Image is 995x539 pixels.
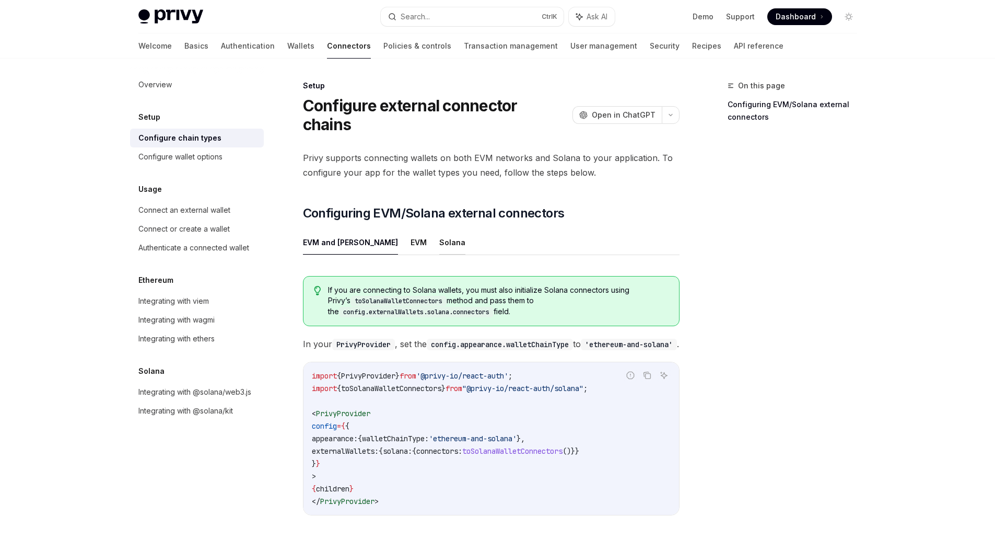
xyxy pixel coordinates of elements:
a: Connectors [327,33,371,59]
a: Configuring EVM/Solana external connectors [728,96,865,125]
span: PrivyProvider [316,409,370,418]
span: < [312,409,316,418]
span: { [358,434,362,443]
span: { [312,484,316,494]
span: from [400,371,416,381]
div: Integrating with @solana/kit [138,405,233,417]
span: 'ethereum-and-solana' [429,434,517,443]
a: Authenticate a connected wallet [130,238,264,257]
button: EVM and [PERSON_NAME] [303,230,398,255]
span: walletChainType: [362,434,429,443]
span: { [341,421,345,431]
a: Recipes [692,33,721,59]
span: Privy supports connecting wallets on both EVM networks and Solana to your application. To configu... [303,151,680,180]
span: Configuring EVM/Solana external connectors [303,205,565,222]
span: children [316,484,349,494]
h5: Usage [138,183,162,196]
a: Integrating with viem [130,292,264,311]
span: On this page [738,79,785,92]
div: Connect an external wallet [138,204,230,216]
button: Solana [439,230,465,255]
span: } [312,459,316,468]
code: 'ethereum-and-solana' [581,339,677,350]
span: } [395,371,400,381]
a: User management [570,33,637,59]
a: Integrating with ethers [130,329,264,348]
span: { [379,446,383,456]
a: Integrating with @solana/web3.js [130,383,264,402]
span: { [345,421,349,431]
a: Configure wallet options [130,147,264,166]
a: Welcome [138,33,172,59]
button: Open in ChatGPT [572,106,662,124]
div: Search... [401,10,430,23]
a: Overview [130,75,264,94]
code: config.appearance.walletChainType [427,339,573,350]
span: '@privy-io/react-auth' [416,371,508,381]
span: </ [312,497,320,506]
span: ; [583,384,588,393]
div: Configure chain types [138,132,221,144]
span: = [337,421,341,431]
h5: Setup [138,111,160,123]
span: externalWallets: [312,446,379,456]
span: In your , set the to . [303,337,680,351]
span: { [337,371,341,381]
code: config.externalWallets.solana.connectors [339,307,494,317]
span: from [446,384,462,393]
span: { [337,384,341,393]
div: Connect or create a wallet [138,223,230,235]
span: Open in ChatGPT [592,110,655,120]
div: Overview [138,78,172,91]
span: } [316,459,320,468]
span: ; [508,371,512,381]
a: Connect an external wallet [130,201,264,220]
span: PrivyProvider [341,371,395,381]
span: toSolanaWalletConnectors [341,384,441,393]
span: If you are connecting to Solana wallets, you must also initialize Solana connectors using Privy’s... [328,285,668,317]
a: Integrating with @solana/kit [130,402,264,420]
div: Integrating with ethers [138,332,215,345]
button: Report incorrect code [624,369,637,382]
span: > [374,497,379,506]
span: Ctrl K [542,13,557,21]
span: Dashboard [776,12,816,22]
a: Transaction management [464,33,558,59]
span: import [312,384,337,393]
div: Integrating with wagmi [138,314,215,326]
a: Dashboard [767,8,832,25]
span: > [312,472,316,481]
span: config [312,421,337,431]
h1: Configure external connector chains [303,96,568,134]
span: appearance: [312,434,358,443]
div: Setup [303,81,680,91]
span: solana: [383,446,412,456]
code: PrivyProvider [332,339,395,350]
svg: Tip [314,286,321,295]
a: Wallets [287,33,314,59]
a: Security [650,33,680,59]
button: Search...CtrlK [381,7,564,26]
a: Integrating with wagmi [130,311,264,329]
div: Authenticate a connected wallet [138,242,249,254]
span: import [312,371,337,381]
div: Configure wallet options [138,151,223,163]
a: Demo [693,12,713,22]
button: Ask AI [657,369,671,382]
span: Ask AI [587,12,607,22]
span: PrivyProvider [320,497,374,506]
h5: Ethereum [138,274,173,286]
div: Integrating with @solana/web3.js [138,386,251,398]
a: Support [726,12,755,22]
span: ()}} [563,446,579,456]
span: } [441,384,446,393]
span: toSolanaWalletConnectors [462,446,563,456]
img: light logo [138,9,203,24]
button: Toggle dark mode [840,8,857,25]
span: }, [517,434,525,443]
span: { [412,446,416,456]
a: Configure chain types [130,129,264,147]
div: Integrating with viem [138,295,209,307]
span: "@privy-io/react-auth/solana" [462,384,583,393]
button: Copy the contents from the code block [640,369,654,382]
